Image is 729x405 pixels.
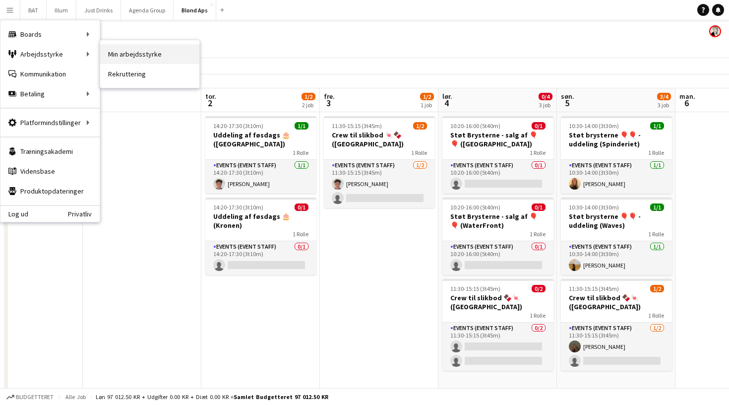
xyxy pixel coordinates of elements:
span: 4 [441,97,452,109]
app-job-card: 10:30-14:00 (3t30m)1/1Støt brysterne 🎈🎈 - uddeling (Waves)1 RolleEvents (Event Staff)1/110:30-14:... [561,198,672,275]
app-card-role: Events (Event Staff)1/211:30-15:15 (3t45m)[PERSON_NAME] [561,323,672,371]
span: 10:20-16:00 (5t40m) [450,122,500,130]
app-job-card: 14:20-17:30 (3t10m)1/1Uddeling af føsdags 🎂 ([GEOGRAPHIC_DATA])1 RolleEvents (Event Staff)1/114:2... [205,116,316,194]
app-job-card: 10:20-16:00 (5t40m)0/1Støt Brysterne - salg af 🎈🎈 (WaterFront)1 RolleEvents (Event Staff)0/110:20... [442,198,553,275]
app-job-card: 14:20-17:30 (3t10m)0/1Uddeling af føsdags 🎂 (Kronen)1 RolleEvents (Event Staff)0/114:20-17:30 (3t... [205,198,316,275]
h3: Støt brysterne 🎈🎈 - uddeling (Waves) [561,212,672,230]
span: 1/1 [650,122,664,130]
app-job-card: 11:30-15:15 (3t45m)0/2Crew til slikbod 🍫🍬 ([GEOGRAPHIC_DATA])1 RolleEvents (Event Staff)0/211:30-... [442,279,553,371]
button: Illum [47,0,76,20]
app-job-card: 11:30-15:15 (3t45m)1/2Crew til slikbod 🍫🍬 ([GEOGRAPHIC_DATA])1 RolleEvents (Event Staff)1/211:30-... [561,279,672,371]
h3: Uddeling af føsdags 🎂 ([GEOGRAPHIC_DATA]) [205,131,316,148]
span: 10:30-14:00 (3t30m) [569,122,619,130]
span: 11:30-15:15 (3t45m) [450,285,500,292]
h3: Støt Brysterne - salg af 🎈🎈 (WaterFront) [442,212,553,230]
div: 2 job [302,101,315,109]
span: tor. [205,92,216,101]
span: 10:20-16:00 (5t40m) [450,203,500,211]
span: Samlet budgetteret 97 012.50 KR [234,393,328,401]
span: 3/4 [657,93,671,100]
button: Blond Aps [174,0,216,20]
span: 1/1 [295,122,308,130]
app-card-role: Events (Event Staff)1/114:20-17:30 (3t10m)[PERSON_NAME] [205,160,316,194]
div: Løn 97 012.50 KR + Udgifter 0.00 KR + Diæt 0.00 KR = [96,393,328,401]
a: Vidensbase [0,161,100,181]
span: 1/1 [650,203,664,211]
button: Budgetteret [5,392,55,403]
span: 1 Rolle [530,230,546,238]
span: 3 [322,97,335,109]
span: 1 Rolle [293,149,308,156]
div: 3 job [658,101,670,109]
span: 1 Rolle [648,149,664,156]
span: 11:30-15:15 (3t45m) [332,122,382,130]
span: 0/1 [532,203,546,211]
span: 6 [678,97,695,109]
a: Rekruttering [100,64,199,84]
button: Just Drinks [76,0,121,20]
h3: Crew til slikbod 🍫🍬 ([GEOGRAPHIC_DATA]) [561,293,672,311]
span: 0/1 [532,122,546,130]
a: Kommunikation [0,64,100,84]
h3: Uddeling af føsdags 🎂 (Kronen) [205,212,316,230]
span: 1 Rolle [293,230,308,238]
span: fre. [324,92,335,101]
h3: Crew til slikbod 🍬🍫 ([GEOGRAPHIC_DATA]) [324,131,435,148]
span: 1 Rolle [648,312,664,319]
span: 1/2 [420,93,434,100]
span: 0/2 [532,285,546,292]
span: Budgetteret [16,394,54,401]
div: Boards [0,24,100,44]
span: 10:30-14:00 (3t30m) [569,203,619,211]
app-card-role: Events (Event Staff)0/110:20-16:00 (5t40m) [442,160,553,194]
app-job-card: 10:30-14:00 (3t30m)1/1Støt brysterne 🎈🎈 - uddeling (Spinderiet)1 RolleEvents (Event Staff)1/110:3... [561,116,672,194]
div: 3 job [539,101,552,109]
button: BAT [20,0,47,20]
a: Træningsakademi [0,141,100,161]
div: Arbejdsstyrke [0,44,100,64]
span: 1/2 [302,93,315,100]
app-card-role: Events (Event Staff)0/110:20-16:00 (5t40m) [442,241,553,275]
span: 1 Rolle [530,312,546,319]
a: Produktopdateringer [0,181,100,201]
span: 2 [204,97,216,109]
app-user-avatar: Kersti Bøgebjerg [709,25,721,37]
span: 1 Rolle [648,230,664,238]
span: 5 [559,97,574,109]
span: 0/4 [539,93,552,100]
h3: Støt Brysterne - salg af 🎈🎈 ([GEOGRAPHIC_DATA]) [442,131,553,148]
h3: Crew til slikbod 🍫🍬 ([GEOGRAPHIC_DATA]) [442,293,553,311]
app-card-role: Events (Event Staff)1/110:30-14:00 (3t30m)[PERSON_NAME] [561,160,672,194]
span: 1/2 [650,285,664,292]
span: 14:20-17:30 (3t10m) [213,203,263,211]
app-card-role: Events (Event Staff)1/211:30-15:15 (3t45m)[PERSON_NAME] [324,160,435,208]
span: 14:20-17:30 (3t10m) [213,122,263,130]
span: søn. [561,92,574,101]
span: man. [679,92,695,101]
span: 1/2 [413,122,427,130]
div: 1 job [421,101,433,109]
app-job-card: 11:30-15:15 (3t45m)1/2Crew til slikbod 🍬🍫 ([GEOGRAPHIC_DATA])1 RolleEvents (Event Staff)1/211:30-... [324,116,435,208]
div: Platformindstillinger [0,113,100,133]
span: 1 Rolle [530,149,546,156]
div: Betaling [0,84,100,104]
app-job-card: 10:20-16:00 (5t40m)0/1Støt Brysterne - salg af 🎈🎈 ([GEOGRAPHIC_DATA])1 RolleEvents (Event Staff)0... [442,116,553,194]
span: 1 Rolle [411,149,427,156]
span: Alle job [63,393,87,401]
a: Min arbejdsstyrke [100,44,199,64]
a: Log ud [0,210,28,218]
app-card-role: Events (Event Staff)0/211:30-15:15 (3t45m) [442,323,553,371]
span: 0/1 [295,203,308,211]
span: 11:30-15:15 (3t45m) [569,285,619,292]
app-card-role: Events (Event Staff)0/114:20-17:30 (3t10m) [205,241,316,275]
span: lør. [442,92,452,101]
app-card-role: Events (Event Staff)1/110:30-14:00 (3t30m)[PERSON_NAME] [561,241,672,275]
